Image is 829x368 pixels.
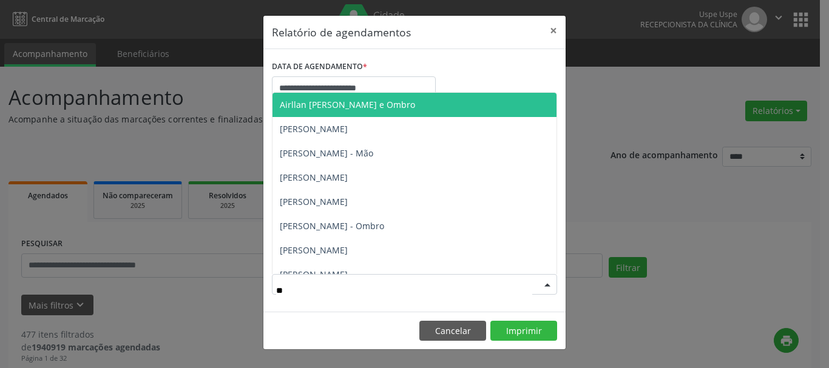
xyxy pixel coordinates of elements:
[419,321,486,341] button: Cancelar
[272,24,411,40] h5: Relatório de agendamentos
[280,269,348,280] span: [PERSON_NAME]
[280,147,373,159] span: [PERSON_NAME] - Mão
[280,99,415,110] span: Airllan [PERSON_NAME] e Ombro
[280,123,348,135] span: [PERSON_NAME]
[272,58,367,76] label: DATA DE AGENDAMENTO
[280,244,348,256] span: [PERSON_NAME]
[490,321,557,341] button: Imprimir
[280,196,348,207] span: [PERSON_NAME]
[541,16,566,45] button: Close
[280,172,348,183] span: [PERSON_NAME]
[280,220,384,232] span: [PERSON_NAME] - Ombro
